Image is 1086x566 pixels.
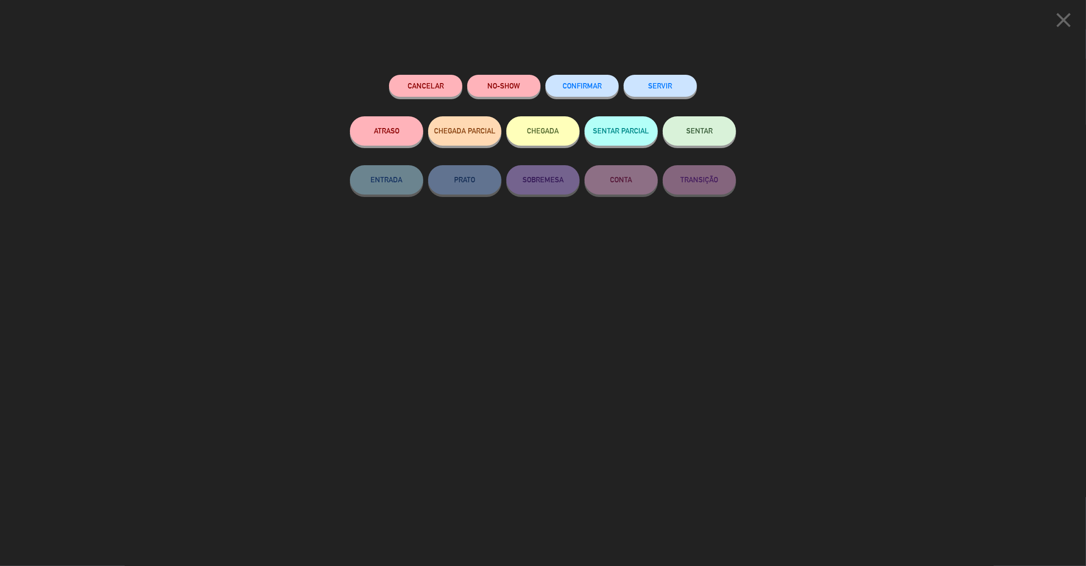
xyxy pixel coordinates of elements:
span: CONFIRMAR [563,82,602,90]
button: ATRASO [350,116,423,146]
span: SENTAR [686,127,713,135]
button: CHEGADA [506,116,580,146]
button: SENTAR PARCIAL [585,116,658,146]
button: CONTA [585,165,658,195]
button: NO-SHOW [467,75,541,97]
i: close [1051,8,1076,32]
button: PRATO [428,165,501,195]
button: CHEGADA PARCIAL [428,116,501,146]
button: SENTAR [663,116,736,146]
button: TRANSIÇÃO [663,165,736,195]
button: Cancelar [389,75,462,97]
button: SOBREMESA [506,165,580,195]
button: SERVIR [624,75,697,97]
span: CHEGADA PARCIAL [434,127,496,135]
button: ENTRADA [350,165,423,195]
button: close [1048,7,1079,36]
button: CONFIRMAR [545,75,619,97]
